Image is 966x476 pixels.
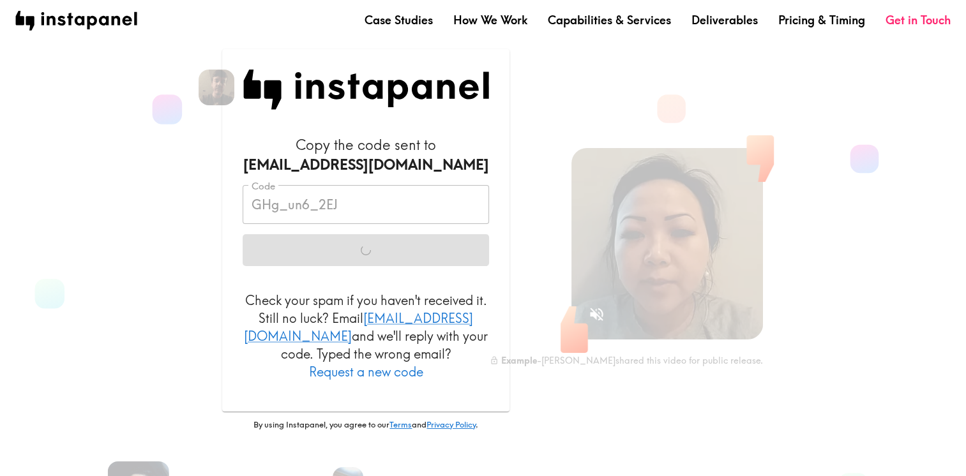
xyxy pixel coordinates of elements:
[243,292,489,381] p: Check your spam if you haven't received it. Still no luck? Email and we'll reply with your code. ...
[501,355,537,366] b: Example
[15,11,137,31] img: instapanel
[548,12,671,28] a: Capabilities & Services
[490,355,763,366] div: - [PERSON_NAME] shared this video for public release.
[778,12,865,28] a: Pricing & Timing
[222,419,509,431] p: By using Instapanel, you agree to our and .
[583,301,610,328] button: Sound is off
[365,12,433,28] a: Case Studies
[309,363,423,381] button: Request a new code
[199,70,234,105] img: Spencer
[389,419,412,429] a: Terms
[243,155,489,175] div: [EMAIL_ADDRESS][DOMAIN_NAME]
[243,135,489,175] h6: Copy the code sent to
[453,12,527,28] a: How We Work
[886,12,951,28] a: Get in Touch
[243,70,489,110] img: Instapanel
[252,179,275,193] label: Code
[243,185,489,225] input: xxx_xxx_xxx
[691,12,758,28] a: Deliverables
[244,310,473,344] a: [EMAIL_ADDRESS][DOMAIN_NAME]
[426,419,476,429] a: Privacy Policy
